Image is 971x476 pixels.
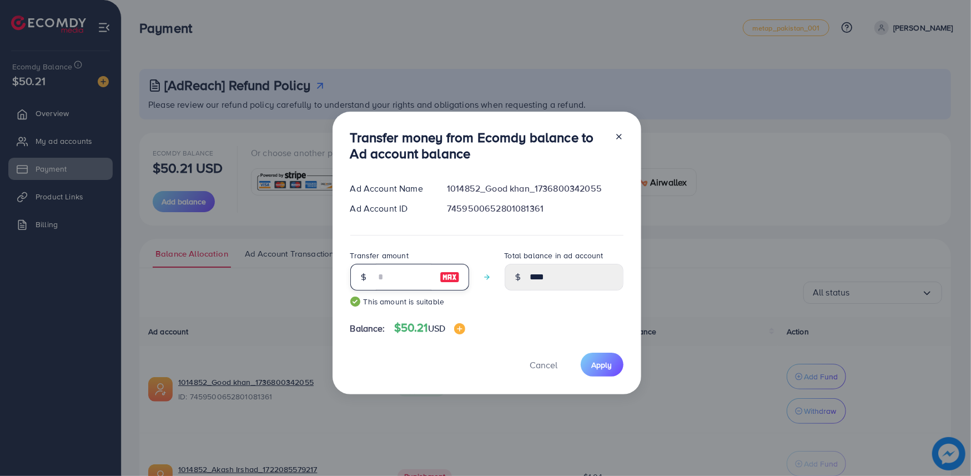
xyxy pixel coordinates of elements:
div: 7459500652801081361 [438,202,632,215]
div: Ad Account Name [341,182,439,195]
small: This amount is suitable [350,296,469,307]
img: image [440,270,460,284]
h3: Transfer money from Ecomdy balance to Ad account balance [350,129,606,162]
h4: $50.21 [394,321,465,335]
span: Cancel [530,359,558,371]
span: Apply [592,359,612,370]
span: Balance: [350,322,385,335]
label: Total balance in ad account [505,250,603,261]
button: Cancel [516,353,572,377]
button: Apply [581,353,623,377]
img: image [454,323,465,334]
div: 1014852_Good khan_1736800342055 [438,182,632,195]
span: USD [428,322,445,334]
img: guide [350,297,360,307]
label: Transfer amount [350,250,409,261]
div: Ad Account ID [341,202,439,215]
